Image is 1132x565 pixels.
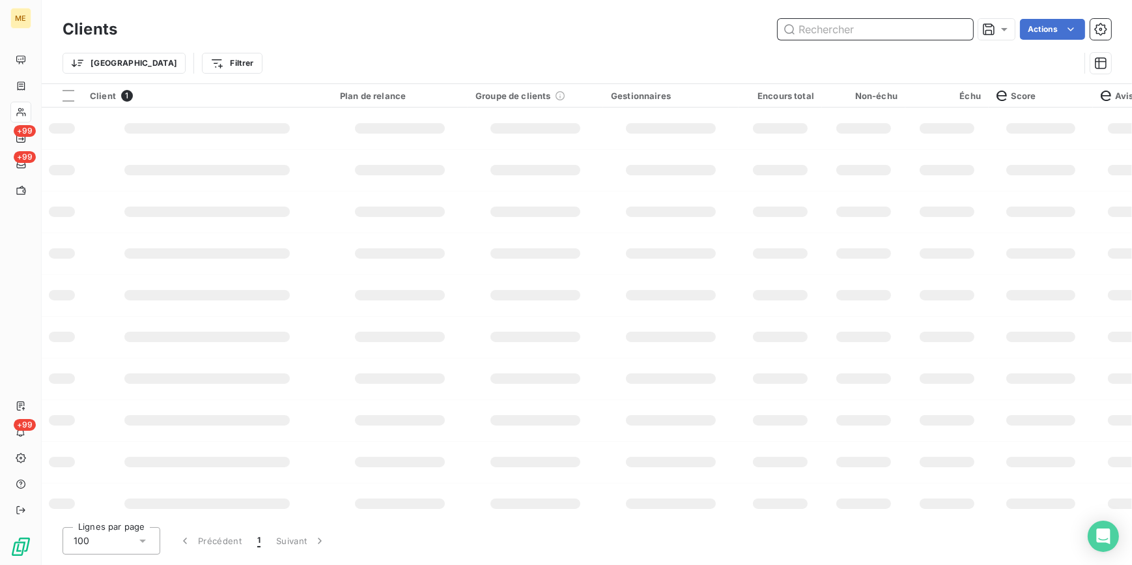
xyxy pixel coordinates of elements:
span: 100 [74,534,89,547]
span: Client [90,91,116,101]
button: Précédent [171,527,249,555]
button: [GEOGRAPHIC_DATA] [63,53,186,74]
div: Plan de relance [340,91,460,101]
div: Encours total [746,91,814,101]
span: 1 [257,534,261,547]
div: ME [10,8,31,29]
a: +99 [10,128,31,149]
span: +99 [14,125,36,137]
button: Suivant [268,527,334,555]
div: Non-échu [830,91,898,101]
button: Filtrer [202,53,262,74]
span: +99 [14,419,36,431]
div: Open Intercom Messenger [1088,521,1119,552]
a: +99 [10,154,31,175]
span: 1 [121,90,133,102]
span: +99 [14,151,36,163]
button: 1 [249,527,268,555]
button: Actions [1020,19,1085,40]
input: Rechercher [778,19,973,40]
div: Gestionnaires [611,91,731,101]
span: Score [997,91,1036,101]
div: Échu [913,91,981,101]
h3: Clients [63,18,117,41]
span: Groupe de clients [475,91,551,101]
img: Logo LeanPay [10,536,31,557]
